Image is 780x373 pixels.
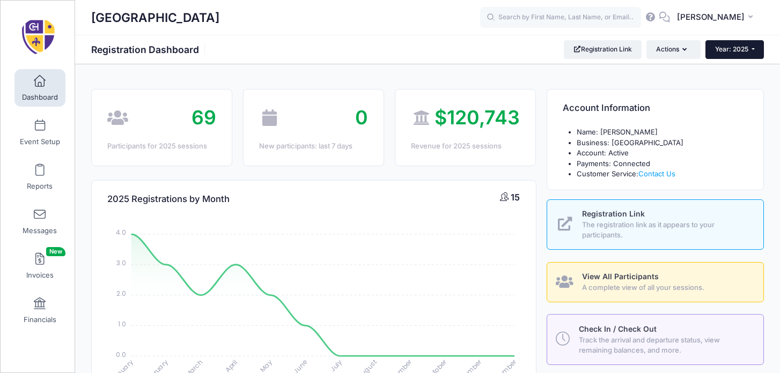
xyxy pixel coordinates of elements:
span: Invoices [26,271,54,280]
a: InvoicesNew [14,247,65,285]
h1: Registration Dashboard [91,44,208,55]
a: Dashboard [14,69,65,107]
div: Revenue for 2025 sessions [411,141,520,152]
a: Financials [14,292,65,329]
span: Check In / Check Out [579,324,657,333]
span: Reports [27,182,53,191]
span: 15 [511,192,520,203]
a: Event Setup [14,114,65,151]
span: Financials [24,315,56,324]
li: Payments: Connected [577,159,748,169]
h4: Account Information [563,93,650,124]
img: Chatham Hall [18,17,58,57]
button: Actions [646,40,700,58]
span: [PERSON_NAME] [677,11,745,23]
h1: [GEOGRAPHIC_DATA] [91,5,219,30]
tspan: 1.0 [118,319,126,329]
a: Reports [14,158,65,196]
tspan: 3.0 [116,258,126,267]
div: New participants: last 7 days [259,141,368,152]
a: Messages [14,203,65,240]
li: Account: Active [577,148,748,159]
a: View All Participants A complete view of all your sessions. [547,262,764,302]
a: Check In / Check Out Track the arrival and departure status, view remaining balances, and more. [547,314,764,364]
span: Year: 2025 [715,45,748,53]
span: Track the arrival and departure status, view remaining balances, and more. [579,335,752,356]
div: Participants for 2025 sessions [107,141,216,152]
a: Chatham Hall [1,11,76,62]
span: Event Setup [20,137,60,146]
input: Search by First Name, Last Name, or Email... [480,7,641,28]
h4: 2025 Registrations by Month [107,184,230,214]
li: Business: [GEOGRAPHIC_DATA] [577,138,748,148]
span: 0 [355,106,368,129]
button: Year: 2025 [705,40,764,58]
span: New [46,247,65,256]
button: [PERSON_NAME] [670,5,764,30]
span: Registration Link [582,209,645,218]
a: Registration Link The registration link as it appears to your participants. [547,199,764,250]
span: A complete view of all your sessions. [582,282,751,293]
span: The registration link as it appears to your participants. [582,220,751,241]
span: View All Participants [582,272,659,281]
tspan: 0.0 [116,349,126,359]
li: Name: [PERSON_NAME] [577,127,748,138]
span: Dashboard [22,93,58,102]
a: Registration Link [564,40,642,58]
span: Messages [23,226,57,235]
tspan: 2.0 [116,289,126,298]
tspan: 4.0 [116,228,126,237]
li: Customer Service: [577,169,748,180]
span: 69 [192,106,216,129]
span: $120,743 [435,106,520,129]
a: Contact Us [638,169,675,178]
